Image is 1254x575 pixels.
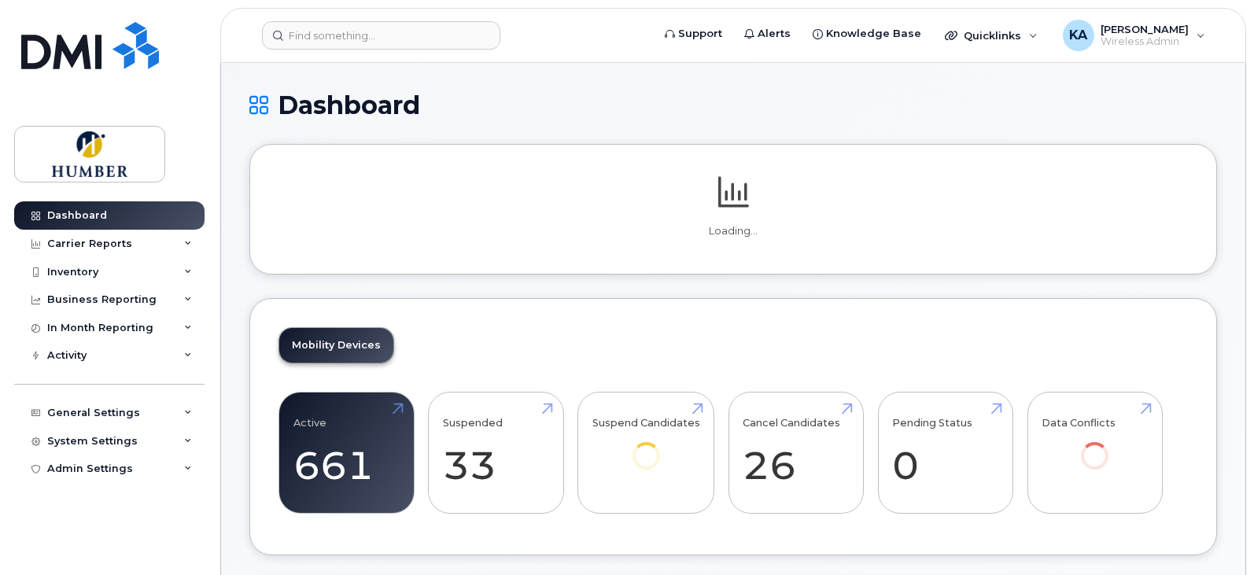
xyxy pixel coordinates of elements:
[892,401,998,505] a: Pending Status 0
[278,224,1188,238] p: Loading...
[743,401,849,505] a: Cancel Candidates 26
[293,401,400,505] a: Active 661
[592,401,700,492] a: Suspend Candidates
[279,328,393,363] a: Mobility Devices
[249,91,1217,119] h1: Dashboard
[443,401,549,505] a: Suspended 33
[1042,401,1148,492] a: Data Conflicts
